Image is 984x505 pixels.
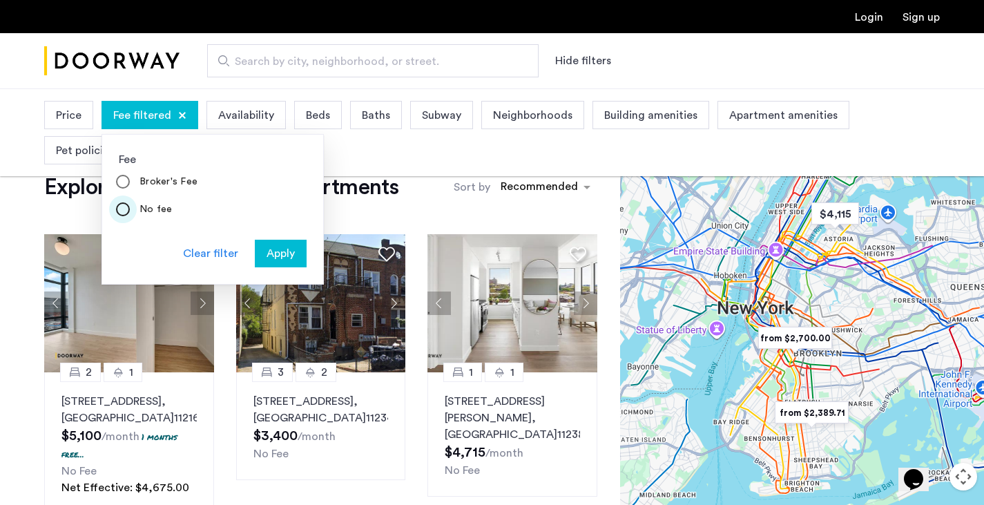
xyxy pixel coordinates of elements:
span: Subway [422,107,461,124]
span: Apartment amenities [729,107,838,124]
a: Cazamio Logo [44,35,180,87]
img: logo [44,35,180,87]
label: No fee [137,202,173,216]
div: Fee [102,135,323,168]
span: Apply [267,245,295,262]
span: Baths [362,107,390,124]
span: Price [56,107,81,124]
button: Show or hide filters [555,53,611,69]
span: Neighborhoods [493,107,572,124]
button: button [255,240,307,267]
a: Login [855,12,883,23]
iframe: chat widget [898,450,943,491]
input: Apartment Search [207,44,539,77]
span: Fee filtered [113,107,171,124]
span: Pet policies [56,142,114,159]
div: Clear filter [183,245,238,262]
a: Registration [903,12,940,23]
span: Beds [306,107,330,124]
span: Search by city, neighborhood, or street. [235,53,500,70]
span: Availability [218,107,274,124]
span: Building amenities [604,107,697,124]
label: Broker's Fee [137,175,197,189]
